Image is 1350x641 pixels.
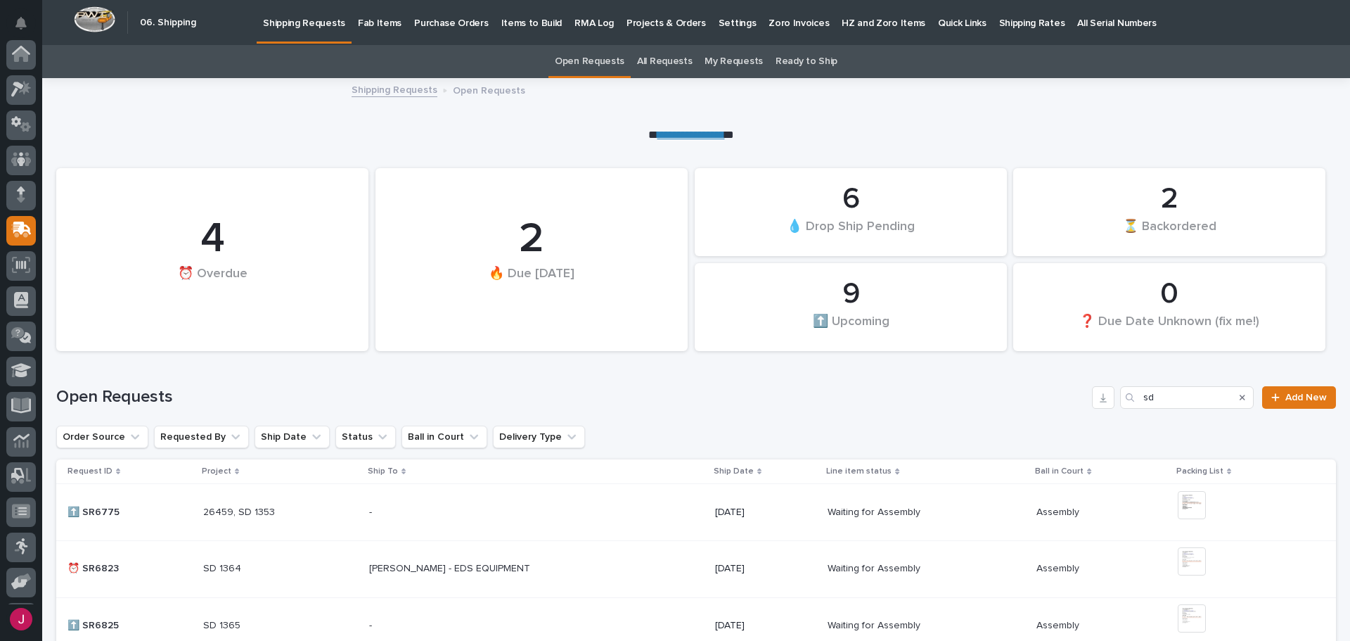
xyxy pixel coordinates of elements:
p: Assembly [1036,504,1082,519]
p: Waiting for Assembly [828,617,923,632]
button: users-avatar [6,604,36,634]
p: [PERSON_NAME] - EDS EQUIPMENT [369,560,533,575]
p: Assembly [1036,560,1082,575]
p: SD 1364 [203,560,244,575]
a: Add New [1262,386,1336,409]
div: 9 [719,277,983,312]
p: Ball in Court [1035,464,1084,479]
tr: ⬆️ SR6775⬆️ SR6775 26459, SD 135326459, SD 1353 -- [DATE]Waiting for AssemblyWaiting for Assembly... [56,483,1336,540]
div: ⬆️ Upcoming [719,313,983,343]
input: Search [1120,386,1254,409]
p: ⬆️ SR6825 [67,617,122,632]
button: Notifications [6,8,36,38]
button: Requested By [154,426,249,448]
p: [DATE] [715,507,817,519]
button: Ball in Court [401,426,487,448]
button: Ship Date [255,426,330,448]
tr: ⏰ SR6823⏰ SR6823 SD 1364SD 1364 [PERSON_NAME] - EDS EQUIPMENT[PERSON_NAME] - EDS EQUIPMENT [DATE]... [56,540,1336,597]
p: - [369,617,375,632]
div: 2 [1037,182,1301,217]
p: 26459, SD 1353 [203,504,278,519]
p: Line item status [826,464,892,479]
div: ⏳ Backordered [1037,218,1301,248]
p: - [369,504,375,519]
a: Ready to Ship [776,45,837,78]
img: Workspace Logo [74,6,115,32]
p: ⏰ SR6823 [67,560,122,575]
div: 0 [1037,277,1301,312]
a: Open Requests [555,45,624,78]
div: Notifications [18,17,36,39]
p: Packing List [1176,464,1223,479]
p: Waiting for Assembly [828,560,923,575]
p: Assembly [1036,617,1082,632]
span: Add New [1285,393,1327,402]
h2: 06. Shipping [140,17,196,29]
div: 2 [399,214,664,265]
div: 6 [719,182,983,217]
p: Ship Date [714,464,754,479]
div: 4 [80,214,345,265]
p: Project [202,464,231,479]
p: Request ID [67,464,112,479]
div: 💧 Drop Ship Pending [719,218,983,248]
p: Waiting for Assembly [828,504,923,519]
div: ⏰ Overdue [80,266,345,310]
a: Shipping Requests [352,81,437,97]
div: ❓ Due Date Unknown (fix me!) [1037,313,1301,343]
button: Order Source [56,426,148,448]
button: Status [335,426,396,448]
p: Ship To [368,464,398,479]
div: 🔥 Due [DATE] [399,266,664,310]
p: SD 1365 [203,617,243,632]
a: All Requests [637,45,692,78]
button: Delivery Type [493,426,585,448]
h1: Open Requests [56,387,1086,407]
p: ⬆️ SR6775 [67,504,122,519]
a: My Requests [705,45,763,78]
p: [DATE] [715,563,817,575]
p: [DATE] [715,620,817,632]
p: Open Requests [453,82,525,97]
